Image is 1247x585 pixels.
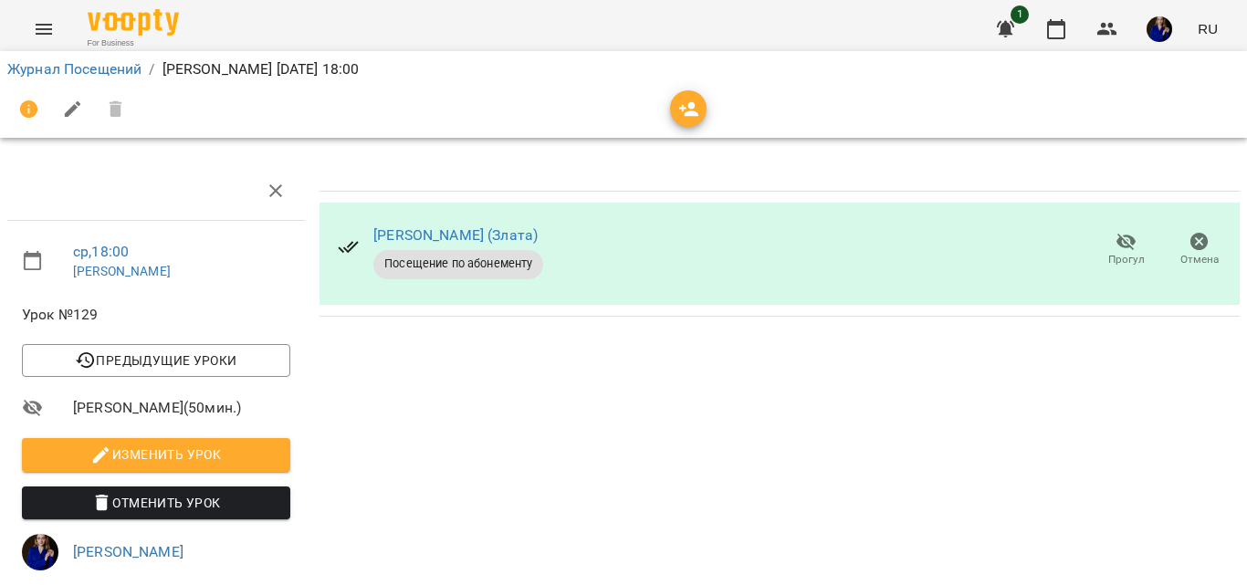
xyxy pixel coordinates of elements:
[1190,12,1225,46] button: RU
[37,492,276,514] span: Отменить Урок
[1147,16,1172,42] img: e82ba33f25f7ef4e43e3210e26dbeb70.jpeg
[149,58,154,80] li: /
[22,304,290,326] span: Урок №129
[7,58,1240,80] nav: breadcrumb
[22,344,290,377] button: Предыдущие уроки
[88,9,179,36] img: Voopty Logo
[37,350,276,371] span: Предыдущие уроки
[1108,252,1145,267] span: Прогул
[73,264,171,278] a: [PERSON_NAME]
[73,397,290,419] span: [PERSON_NAME] ( 50 мин. )
[37,444,276,465] span: Изменить урок
[1180,252,1219,267] span: Отмена
[1198,19,1218,38] span: RU
[7,60,141,78] a: Журнал Посещений
[373,226,538,244] a: [PERSON_NAME] (Злата)
[22,486,290,519] button: Отменить Урок
[73,243,129,260] a: ср , 18:00
[1090,225,1163,276] button: Прогул
[1163,225,1236,276] button: Отмена
[162,58,360,80] p: [PERSON_NAME] [DATE] 18:00
[22,534,58,570] img: e82ba33f25f7ef4e43e3210e26dbeb70.jpeg
[1011,5,1029,24] span: 1
[73,543,183,560] a: [PERSON_NAME]
[88,37,179,49] span: For Business
[22,7,66,51] button: Menu
[22,438,290,471] button: Изменить урок
[373,256,543,272] span: Посещение по абонементу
